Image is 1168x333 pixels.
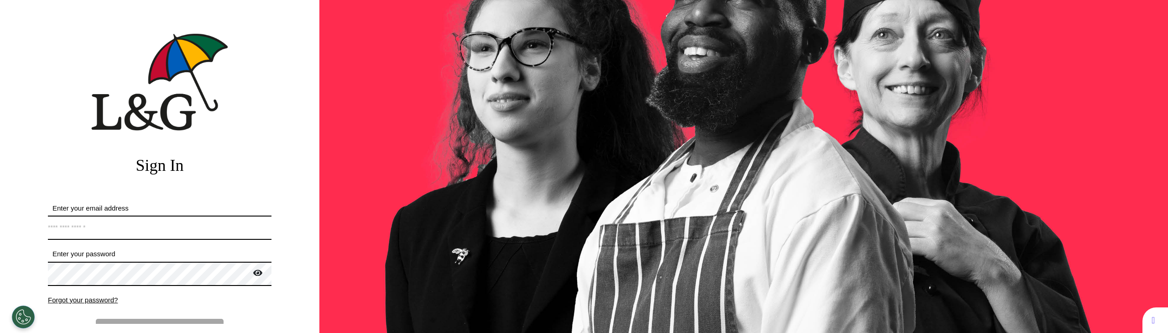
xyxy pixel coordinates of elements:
[91,33,228,131] img: company logo
[48,296,118,304] span: Forgot your password?
[48,203,271,214] label: Enter your email address
[48,156,271,175] h2: Sign In
[12,306,35,328] button: Open Preferences
[48,249,271,259] label: Enter your password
